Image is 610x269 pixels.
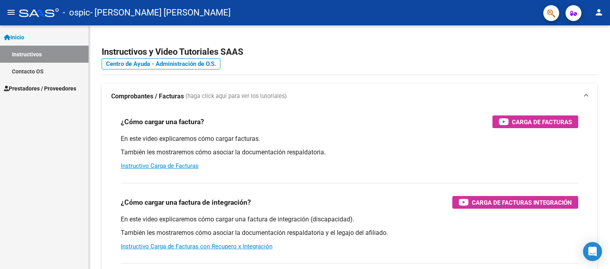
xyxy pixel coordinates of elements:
mat-icon: person [594,8,604,17]
span: Carga de Facturas [512,117,572,127]
span: Carga de Facturas Integración [472,198,572,208]
button: Carga de Facturas [492,115,578,128]
a: Centro de Ayuda - Administración de O.S. [102,58,220,69]
mat-expansion-panel-header: Comprobantes / Facturas (haga click aquí para ver los tutoriales) [102,84,597,109]
p: En este video explicaremos cómo cargar una factura de integración (discapacidad). [121,215,578,224]
button: Carga de Facturas Integración [452,196,578,209]
mat-icon: menu [6,8,16,17]
a: Instructivo Carga de Facturas [121,162,199,169]
a: Instructivo Carga de Facturas con Recupero x Integración [121,243,272,250]
h2: Instructivos y Video Tutoriales SAAS [102,44,597,60]
span: Inicio [4,33,24,42]
span: (haga click aquí para ver los tutoriales) [185,92,287,101]
h3: ¿Cómo cargar una factura? [121,116,204,127]
span: - [PERSON_NAME] [PERSON_NAME] [90,4,231,21]
p: En este video explicaremos cómo cargar facturas. [121,134,578,143]
div: Open Intercom Messenger [583,242,602,261]
strong: Comprobantes / Facturas [111,92,184,101]
h3: ¿Cómo cargar una factura de integración? [121,197,251,208]
p: También les mostraremos cómo asociar la documentación respaldatoria y el legajo del afiliado. [121,229,578,237]
span: Prestadores / Proveedores [4,84,76,93]
span: - ospic [63,4,90,21]
p: También les mostraremos cómo asociar la documentación respaldatoria. [121,148,578,157]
